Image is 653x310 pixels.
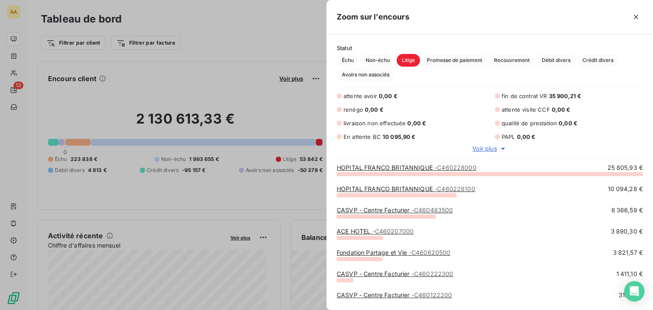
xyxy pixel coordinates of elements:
[412,206,453,214] span: - C460483500
[549,93,582,99] span: 35 900,21 €
[577,54,619,67] button: Crédit divers
[337,249,450,256] a: Fondation Partage et Vie
[326,163,653,300] div: grid
[489,54,535,67] button: Recouvrement
[337,54,359,67] button: Échu
[383,133,416,140] span: 10 095,90 €
[379,93,397,99] span: 0,00 €
[502,93,547,99] span: fin de contrat VR
[472,144,497,153] span: Voir plus
[608,163,643,172] span: 25 805,93 €
[559,120,577,127] span: 0,00 €
[344,133,381,140] span: En attente BC
[397,54,420,67] button: Litige
[337,45,643,51] span: Statut
[337,164,477,171] a: HOPITAL FRANCO BRITANNIQUE
[608,185,643,193] span: 10 094,28 €
[616,270,643,278] span: 1 411,10 €
[344,93,377,99] span: attente avoir
[337,228,414,235] a: ACE HOTEL
[624,281,644,302] div: Open Intercom Messenger
[502,133,515,140] span: PAPL
[537,54,576,67] button: Débit divers
[361,54,395,67] button: Non-échu
[372,228,414,235] span: - C460207000
[611,227,643,236] span: 3 890,30 €
[434,164,477,171] span: - C460228000
[365,106,383,113] span: 0,00 €
[502,120,557,127] span: qualité de prestation
[412,270,454,277] span: - C460222300
[337,185,475,192] a: HOPITAL FRANCO BRITANNIQUE
[337,11,409,23] h5: Zoom sur l’encours
[422,54,487,67] button: Promesse de paiement
[337,68,395,81] button: Avoirs non associés
[611,206,643,214] span: 8 366,59 €
[337,291,452,299] a: CASVP - Centre Facturier
[344,106,363,113] span: renégo
[407,120,426,127] span: 0,00 €
[502,106,550,113] span: attente visite CCF
[409,249,451,256] span: - C460620500
[619,291,643,299] span: 318,21 €
[613,248,643,257] span: 3 821,57 €
[517,133,536,140] span: 0,00 €
[337,206,453,214] a: CASVP - Centre Facturier
[337,270,453,277] a: CASVP - Centre Facturier
[434,185,475,192] span: - C460228100
[552,106,571,113] span: 0,00 €
[412,291,452,299] span: - C460122200
[344,120,406,127] span: livraison non effectuée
